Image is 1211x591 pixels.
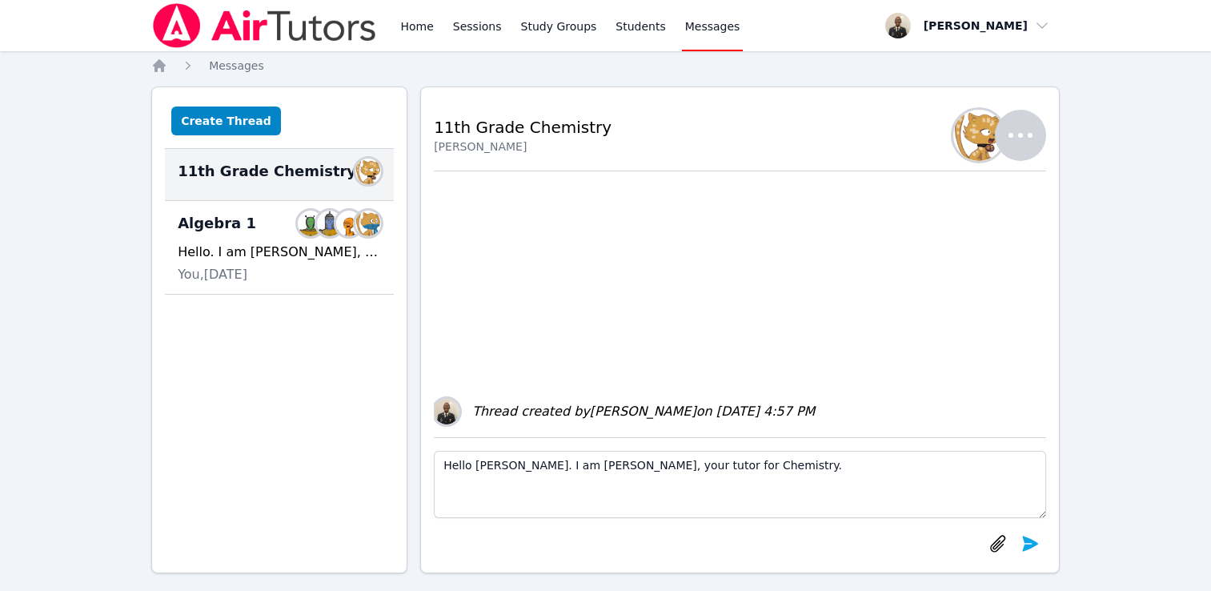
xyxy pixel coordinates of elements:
[355,159,381,184] img: Jay Kalia
[151,3,378,48] img: Air Tutors
[209,58,264,74] a: Messages
[209,59,264,72] span: Messages
[355,211,381,236] img: Grace Ramazani
[178,212,256,235] span: Algebra 1
[151,58,1060,74] nav: Breadcrumb
[472,402,815,421] div: Thread created by [PERSON_NAME] on [DATE] 4:57 PM
[178,243,381,262] div: Hello. I am [PERSON_NAME], your substitute tutor. The session is happening right now. Are any of ...
[178,160,356,183] span: 11th Grade Chemistry
[171,107,281,135] button: Create Thread
[178,265,247,284] span: You, [DATE]
[685,18,740,34] span: Messages
[434,399,459,424] img: Dennis Stokes
[298,211,323,236] img: Sofia Ataya
[336,211,362,236] img: Furayisha Mbabi
[434,139,612,155] div: [PERSON_NAME]
[317,211,343,236] img: Bertha Filemoni
[434,116,612,139] h2: 11th Grade Chemistry
[953,110,1004,161] img: Jay Kalia
[963,110,1046,161] button: Jay Kalia
[165,201,394,295] div: Algebra 1Sofia AtayaBertha FilemoniFurayisha MbabiGrace RamazaniHello. I am [PERSON_NAME], your s...
[434,451,1046,518] textarea: Hello [PERSON_NAME]. I am [PERSON_NAME], your tutor for Chemistry.
[165,149,394,201] div: 11th Grade ChemistryJay Kalia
